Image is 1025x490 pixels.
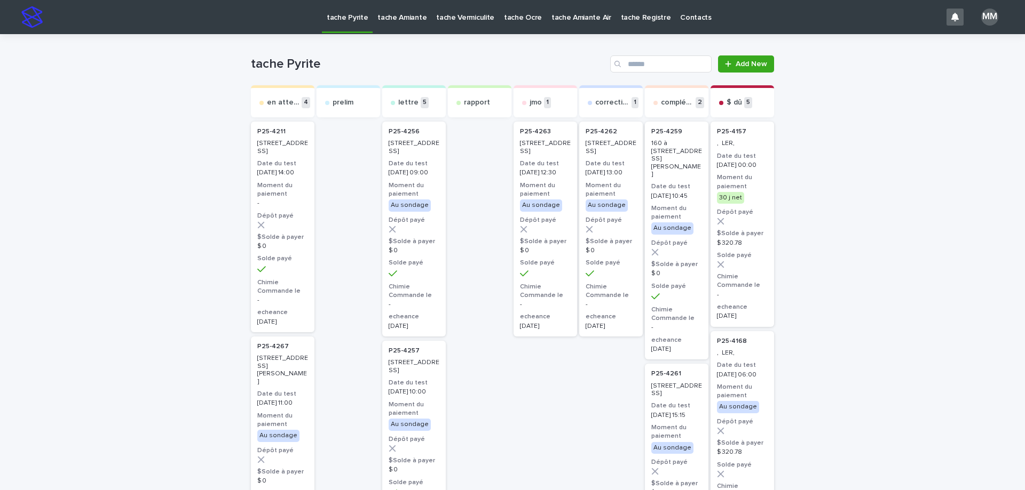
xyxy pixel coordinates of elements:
[651,423,702,440] h3: Moment du paiement
[586,283,636,300] h3: Chimie Commande le
[586,301,636,308] p: -
[257,140,308,155] p: [STREET_ADDRESS]
[717,349,768,357] p: , LER,
[520,259,571,267] h3: Solde payé
[464,98,490,107] p: rapport
[651,282,702,291] h3: Solde payé
[717,152,768,160] h3: Date du test
[520,159,571,168] h3: Date du test
[257,399,308,407] p: [DATE] 11:00
[514,122,577,336] div: P25-4263 [STREET_ADDRESS]Date du test[DATE] 12:30Moment du paiementAu sondageDépôt payé$Solde à p...
[586,312,636,321] h3: echeance
[595,98,629,107] p: correction exp
[651,128,682,135] p: P25-4259
[586,128,617,135] p: P25-4262
[610,55,712,73] input: Search
[389,388,439,396] p: [DATE] 10:00
[389,169,439,176] p: [DATE] 09:00
[696,97,704,108] p: 2
[651,182,702,191] h3: Date du test
[544,97,551,108] p: 1
[651,370,681,377] p: P25-4261
[717,239,768,247] p: $ 320.78
[717,448,768,456] p: $ 320.78
[257,430,299,441] div: Au sondage
[586,159,636,168] h3: Date du test
[389,466,439,473] p: $ 0
[651,239,702,247] h3: Dépôt payé
[520,237,571,246] h3: $Solde à payer
[520,283,571,300] h3: Chimie Commande le
[651,192,702,200] p: [DATE] 10:45
[389,259,439,267] h3: Solde payé
[257,243,308,250] p: $ 0
[651,222,693,234] div: Au sondage
[389,347,420,355] p: P25-4257
[389,283,439,300] h3: Chimie Commande le
[661,98,693,107] p: complété
[717,162,768,169] p: [DATE] 00:00
[251,57,606,72] h1: tache Pyrite
[257,233,308,242] h3: $Solde à payer
[651,442,693,454] div: Au sondage
[530,98,542,107] p: jmo
[718,55,774,73] a: Add New
[251,122,314,332] div: P25-4211 [STREET_ADDRESS]Date du test[DATE] 14:00Moment du paiement-Dépôt payé$Solde à payer$ 0So...
[520,301,571,308] p: -
[389,140,439,155] p: [STREET_ADDRESS]
[520,140,571,155] p: [STREET_ADDRESS]
[257,254,308,263] h3: Solde payé
[717,229,768,238] h3: $Solde à payer
[586,181,636,198] h3: Moment du paiement
[651,306,702,323] h3: Chimie Commande le
[586,199,628,211] div: Au sondage
[717,208,768,216] h3: Dépôt payé
[257,446,308,455] h3: Dépôt payé
[257,343,289,350] p: P25-4267
[717,371,768,379] p: [DATE] 06:00
[717,361,768,369] h3: Date du test
[651,324,702,331] p: -
[586,247,636,254] p: $ 0
[257,212,308,220] h3: Dépôt payé
[389,379,439,387] h3: Date du test
[389,312,439,321] h3: echeance
[520,169,571,176] p: [DATE] 12:30
[257,318,308,326] p: [DATE]
[651,412,702,419] p: [DATE] 15:15
[257,355,308,385] p: [STREET_ADDRESS][PERSON_NAME]
[586,140,636,155] p: [STREET_ADDRESS]
[520,181,571,198] h3: Moment du paiement
[717,383,768,400] h3: Moment du paiement
[651,140,702,178] p: 160 à [STREET_ADDRESS][PERSON_NAME]
[389,247,439,254] p: $ 0
[257,390,308,398] h3: Date du test
[382,122,446,336] a: P25-4256 [STREET_ADDRESS]Date du test[DATE] 09:00Moment du paiementAu sondageDépôt payé$Solde à p...
[389,456,439,465] h3: $Solde à payer
[257,278,308,295] h3: Chimie Commande le
[257,128,286,135] p: P25-4211
[257,199,308,207] p: -
[389,159,439,168] h3: Date du test
[257,296,308,304] p: -
[651,204,702,221] h3: Moment du paiement
[717,128,746,135] p: P25-4157
[632,97,638,108] p: 1
[257,412,308,429] h3: Moment du paiement
[651,336,702,344] h3: echeance
[520,247,571,254] p: $ 0
[736,60,767,68] span: Add New
[389,301,439,308] p: -
[421,97,429,108] p: 5
[711,122,774,327] a: P25-4157 , LER,Date du test[DATE] 00:00Moment du paiement30 j netDépôt payé$Solde à payer$ 320.78...
[717,303,768,311] h3: echeance
[645,122,708,359] div: P25-4259 160 à [STREET_ADDRESS][PERSON_NAME]Date du test[DATE] 10:45Moment du paiementAu sondageD...
[586,259,636,267] h3: Solde payé
[727,98,742,107] p: $ dû
[717,312,768,320] p: [DATE]
[389,181,439,198] h3: Moment du paiement
[717,173,768,190] h3: Moment du paiement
